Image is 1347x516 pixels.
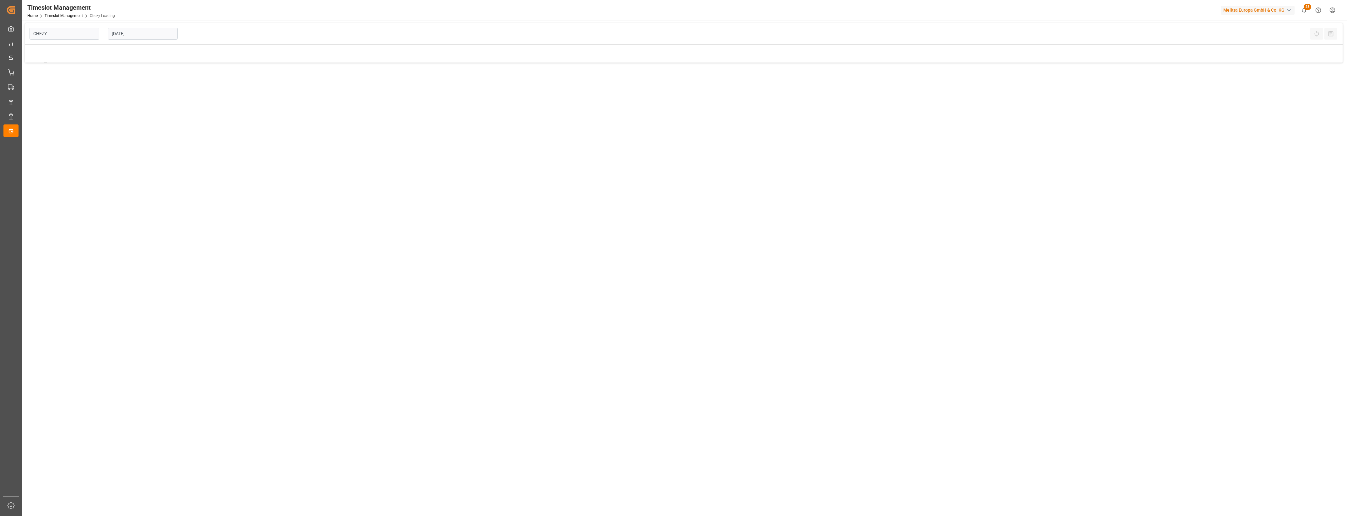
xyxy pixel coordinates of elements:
button: Help Center [1311,3,1325,17]
a: Home [27,14,38,18]
input: Type to search/select [30,28,99,40]
span: 28 [1304,4,1311,10]
div: Melitta Europa GmbH & Co. KG [1221,6,1295,15]
button: show 28 new notifications [1297,3,1311,17]
input: DD-MM-YYYY [108,28,178,40]
a: Timeslot Management [45,14,83,18]
div: Timeslot Management [27,3,115,12]
button: Melitta Europa GmbH & Co. KG [1221,4,1297,16]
